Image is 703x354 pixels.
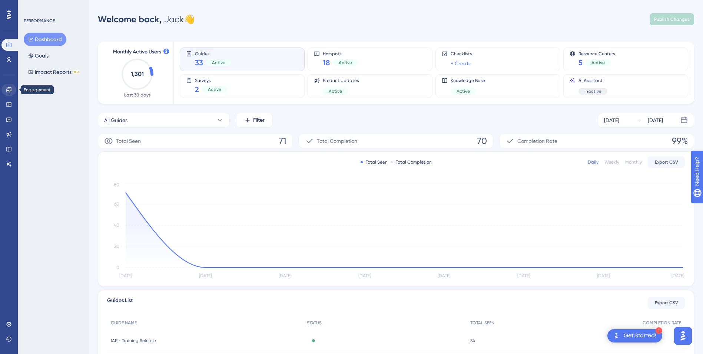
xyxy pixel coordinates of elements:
span: Product Updates [323,78,359,83]
span: IAR - Training Release [111,338,156,344]
tspan: 20 [114,244,119,249]
a: + Create [451,59,471,68]
span: 70 [477,135,487,147]
span: 71 [279,135,286,147]
span: Export CSV [655,300,678,306]
span: Checklists [451,51,472,57]
tspan: [DATE] [119,273,132,278]
span: Active [208,86,221,92]
tspan: 60 [114,201,119,207]
div: Get Started! [624,332,656,340]
tspan: 0 [116,265,119,270]
button: Export CSV [648,297,685,309]
tspan: [DATE] [358,273,371,278]
tspan: 40 [114,223,119,228]
span: Inactive [584,88,601,94]
text: 1,301 [131,71,144,78]
button: Filter [236,113,273,128]
tspan: [DATE] [517,273,530,278]
span: 18 [323,58,330,68]
div: Total Completion [391,159,432,165]
span: Active [457,88,470,94]
tspan: [DATE] [199,273,212,278]
div: [DATE] [648,116,663,125]
div: Open Get Started! checklist, remaining modules: 1 [607,329,662,342]
div: [DATE] [604,116,619,125]
span: 99% [672,135,688,147]
span: Export CSV [655,159,678,165]
button: Export CSV [648,156,685,168]
span: Resource Centers [578,51,615,56]
button: Dashboard [24,33,66,46]
span: Total Completion [317,137,357,145]
div: Daily [588,159,598,165]
button: All Guides [98,113,230,128]
span: 33 [195,58,203,68]
span: 5 [578,58,583,68]
div: Jack 👋 [98,13,195,25]
div: Weekly [604,159,619,165]
tspan: [DATE] [672,273,684,278]
span: Welcome back, [98,14,162,24]
div: PERFORMANCE [24,18,55,24]
img: launcher-image-alternative-text [612,331,621,340]
div: Total Seen [361,159,388,165]
span: Total Seen [116,137,141,145]
span: Surveys [195,78,227,83]
span: GUIDE NAME [111,320,137,326]
span: Active [212,60,225,66]
span: Need Help? [17,2,46,11]
span: Knowledge Base [451,78,485,83]
span: Completion Rate [517,137,557,145]
span: Active [329,88,342,94]
span: COMPLETION RATE [643,320,681,326]
button: Publish Changes [650,13,694,25]
div: Monthly [625,159,642,165]
span: TOTAL SEEN [470,320,494,326]
span: Last 30 days [124,92,150,98]
span: AI Assistant [578,78,607,83]
span: Guides [195,51,231,56]
span: Active [591,60,605,66]
span: 34 [470,338,475,344]
span: STATUS [307,320,322,326]
tspan: [DATE] [279,273,291,278]
button: Goals [24,49,53,62]
span: Active [339,60,352,66]
span: All Guides [104,116,127,125]
span: Monthly Active Users [113,47,161,56]
button: Impact ReportsBETA [24,65,84,79]
span: Guides List [107,296,133,309]
iframe: UserGuiding AI Assistant Launcher [672,325,694,347]
span: Filter [253,116,265,125]
div: 1 [656,327,662,334]
span: 2 [195,84,199,95]
tspan: [DATE] [438,273,450,278]
span: Publish Changes [654,16,690,22]
tspan: 80 [114,182,119,187]
div: BETA [73,70,80,74]
span: Hotspots [323,51,358,56]
tspan: [DATE] [597,273,610,278]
